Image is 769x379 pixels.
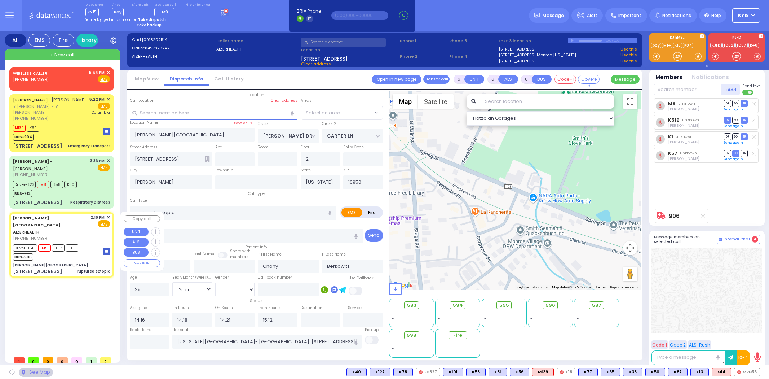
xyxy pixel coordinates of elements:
[578,368,598,376] div: BLS
[712,368,731,376] div: ALS
[349,275,374,281] label: Use Callback
[545,302,555,309] span: 596
[209,75,249,82] a: Call History
[162,9,168,15] span: M9
[724,124,743,128] a: Send again
[107,70,110,76] span: ✕
[392,310,394,316] span: -
[466,368,486,376] div: K58
[137,22,162,28] strong: Take backup
[13,104,87,116] span: ר' [PERSON_NAME]' - ר' [PERSON_NAME]
[13,199,62,206] div: [STREET_ADDRESS]
[554,75,576,84] button: Code-1
[393,94,418,109] button: Show street map
[393,368,413,376] div: K78
[578,75,600,84] button: Covered
[301,55,348,61] span: [STREET_ADDRESS]
[649,36,706,41] label: KJ EMS...
[301,98,311,104] label: Areas
[748,43,759,48] a: K40
[655,73,682,82] button: Members
[13,158,52,171] a: [PERSON_NAME]
[132,37,214,43] label: Cad:
[13,116,49,121] span: [PHONE_NUMBER]
[557,368,575,376] div: K18
[271,98,297,104] label: Clear address
[391,280,415,290] img: Google
[668,134,673,139] a: K1
[244,191,268,196] span: Call type
[301,144,309,150] label: Floor
[484,321,486,327] span: -
[498,75,518,84] button: ALS
[449,53,496,60] span: Phone 4
[438,316,440,321] span: -
[668,368,688,376] div: K87
[499,38,568,44] label: Last 3 location
[301,167,311,173] label: State
[669,213,680,219] a: 906
[724,100,731,107] span: DR
[400,38,447,44] span: Phone 1
[13,268,62,275] div: [STREET_ADDRESS]
[680,151,697,156] span: unknown
[68,143,110,149] div: Emergency Transport
[722,43,735,48] a: FD32
[28,357,39,363] span: 0
[50,51,74,58] span: + New call
[92,110,110,115] span: Columbia
[732,150,739,157] span: SO
[130,98,154,104] label: Call Location
[246,298,266,304] span: Status
[215,275,229,280] label: Gender
[38,244,51,252] span: M9
[138,17,166,22] strong: Take dispatch
[85,3,103,7] label: Dispatcher
[438,310,440,316] span: -
[620,58,637,64] a: Use this
[103,248,110,255] img: message-box.svg
[19,368,53,377] div: See map
[407,302,416,309] span: 593
[216,38,299,44] label: Caller name
[532,368,554,376] div: ALS KJ
[443,368,463,376] div: BLS
[393,368,413,376] div: BLS
[577,321,579,327] span: -
[341,208,362,217] label: EMS
[172,335,362,349] input: Search hospital
[50,181,63,188] span: K58
[719,238,722,241] img: comment-alt.png
[466,368,486,376] div: BLS
[391,280,415,290] a: Open this area in Google Maps (opens a new window)
[215,305,233,311] label: On Scene
[534,13,540,18] img: message.svg
[438,321,440,327] span: -
[86,357,97,363] span: 1
[13,244,37,252] span: Driver-K519
[741,100,748,107] span: TR
[484,316,486,321] span: -
[453,302,463,309] span: 594
[77,269,110,274] div: ruptured ectopic
[306,109,340,117] span: Select an area
[13,125,26,132] span: M139
[365,229,383,242] button: Send
[738,12,749,19] span: KY18
[13,215,64,228] span: [PERSON_NAME][GEOGRAPHIC_DATA] -
[57,357,68,363] span: 0
[734,368,760,376] div: MRH55
[724,150,731,157] span: DR
[737,350,750,365] button: 10-4
[64,181,77,188] span: K60
[645,368,665,376] div: K50
[13,172,49,178] span: [PHONE_NUMBER]
[90,158,105,164] span: 3:36 PM
[668,117,680,123] a: K519
[724,117,731,123] span: DR
[532,368,554,376] div: M139
[372,75,421,84] a: Open in new page
[13,143,62,150] div: [STREET_ADDRESS]
[346,368,367,376] div: K40
[683,43,693,48] a: K87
